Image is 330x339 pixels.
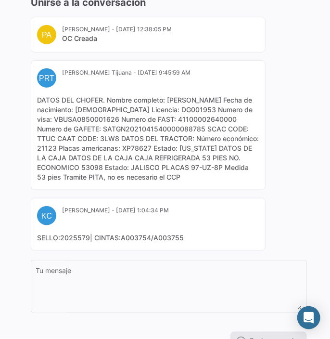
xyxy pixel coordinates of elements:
div: PRT [37,68,56,88]
mat-card-content: SELLO:2025579| CINTAS:A003754/A003755 [37,233,259,243]
div: PA [37,25,56,44]
mat-card-subtitle: [PERSON_NAME] - [DATE] 12:38:05 PM [62,25,172,34]
mat-card-content: DATOS DEL CHOFER. Nombre completo: [PERSON_NAME] Fecha de nacimiento: [DEMOGRAPHIC_DATA] Licencia... [37,95,259,182]
div: KC [37,206,56,225]
mat-card-subtitle: [PERSON_NAME] - [DATE] 1:04:34 PM [62,206,169,215]
div: Abrir Intercom Messenger [297,306,320,329]
mat-card-subtitle: [PERSON_NAME] Tijuana - [DATE] 9:45:59 AM [62,68,190,77]
mat-card-title: OC Creada [62,34,172,43]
